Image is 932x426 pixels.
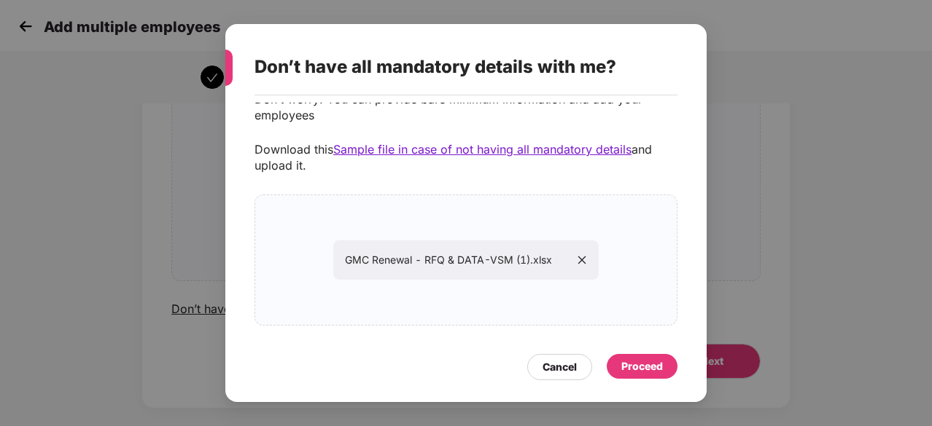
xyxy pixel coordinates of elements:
span: GMC Renewal - RFQ & DATA-VSM (1).xlsx close [255,195,677,325]
p: Don’t worry! You can provide bare minimum information and add your employees [255,91,677,123]
span: close [577,255,587,265]
span: GMC Renewal - RFQ & DATA-VSM (1).xlsx [345,253,587,266]
p: Download this and upload it. [255,141,677,173]
div: Cancel [543,359,577,375]
span: Sample file in case of not having all mandatory details [333,142,632,157]
div: Don’t have all mandatory details with me? [255,39,642,95]
div: Proceed [621,358,663,374]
